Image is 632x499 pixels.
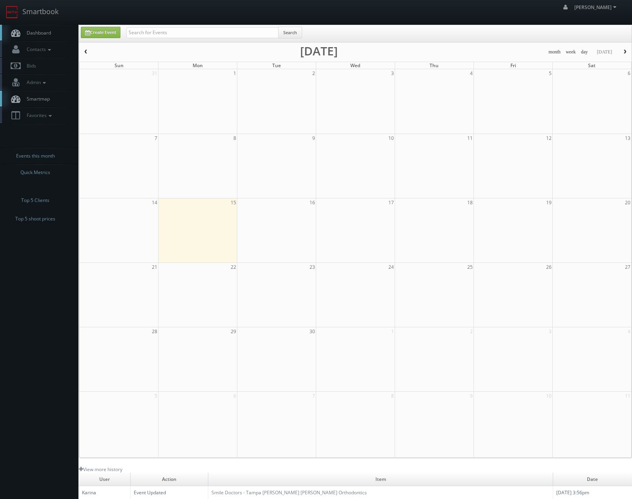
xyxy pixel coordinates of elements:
span: Wed [350,62,360,69]
span: 12 [545,134,552,142]
img: smartbook-logo.png [6,6,18,18]
span: 2 [311,69,316,77]
span: 18 [466,198,474,207]
span: 6 [233,392,237,400]
span: 20 [624,198,631,207]
span: 17 [388,198,395,207]
span: 8 [233,134,237,142]
span: 15 [230,198,237,207]
span: 22 [230,263,237,271]
a: Create Event [81,27,120,38]
span: Events this month [16,152,55,160]
button: week [563,47,579,57]
span: Top 5 Clients [21,196,49,204]
span: 5 [548,69,552,77]
span: 8 [390,392,395,400]
span: Bids [23,62,36,69]
span: Quick Metrics [20,169,50,176]
span: 28 [151,327,158,336]
button: Search [278,27,302,39]
span: 9 [311,134,316,142]
span: 14 [151,198,158,207]
span: 21 [151,263,158,271]
span: Dashboard [23,29,51,36]
span: 23 [309,263,316,271]
span: 7 [154,134,158,142]
input: Search for Events [126,27,279,38]
span: Thu [430,62,439,69]
h2: [DATE] [300,47,338,55]
span: 31 [151,69,158,77]
span: 11 [624,392,631,400]
span: 13 [624,134,631,142]
span: 2 [469,327,474,336]
span: 5 [154,392,158,400]
span: 24 [388,263,395,271]
span: 27 [624,263,631,271]
button: month [546,47,563,57]
span: 4 [627,327,631,336]
span: 3 [548,327,552,336]
button: day [578,47,591,57]
span: 4 [469,69,474,77]
span: 19 [545,198,552,207]
span: Sat [588,62,596,69]
span: 1 [390,327,395,336]
span: 9 [469,392,474,400]
span: 16 [309,198,316,207]
span: 3 [390,69,395,77]
span: Tue [272,62,281,69]
span: 7 [311,392,316,400]
span: Admin [23,79,48,86]
a: View more history [79,466,122,473]
span: 26 [545,263,552,271]
span: 25 [466,263,474,271]
td: Date [553,473,632,486]
td: Action [130,473,208,486]
span: 6 [627,69,631,77]
span: Sun [115,62,124,69]
span: Contacts [23,46,53,53]
span: Mon [193,62,203,69]
span: 30 [309,327,316,336]
span: 10 [388,134,395,142]
span: Favorites [23,112,54,119]
span: 1 [233,69,237,77]
a: Smile Doctors - Tampa [PERSON_NAME] [PERSON_NAME] Orthodontics [211,489,367,496]
span: Top 5 shoot prices [15,215,55,223]
td: Item [208,473,553,486]
span: 10 [545,392,552,400]
td: User [79,473,130,486]
span: Fri [510,62,516,69]
span: Smartmap [23,95,50,102]
span: 11 [466,134,474,142]
span: 29 [230,327,237,336]
button: [DATE] [594,47,615,57]
span: [PERSON_NAME] [574,4,619,11]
